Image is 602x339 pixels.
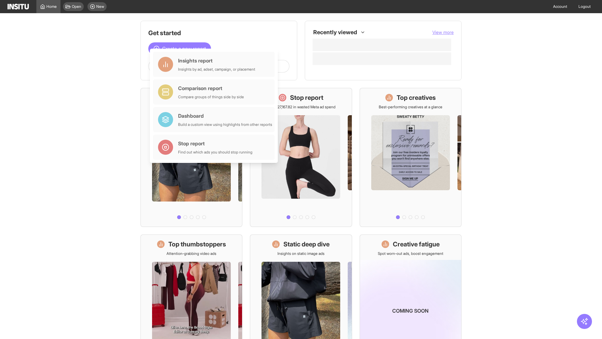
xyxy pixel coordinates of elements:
span: Open [72,4,81,9]
p: Best-performing creatives at a glance [379,105,442,110]
a: What's live nowSee all active ads instantly [140,88,242,227]
p: Save £27,167.82 in wasted Meta ad spend [266,105,335,110]
div: Build a custom view using highlights from other reports [178,122,272,127]
h1: Top creatives [397,93,436,102]
button: View more [432,29,454,35]
div: Insights by ad, adset, campaign, or placement [178,67,255,72]
p: Attention-grabbing video ads [166,251,216,256]
button: Create a new report [148,42,211,55]
span: Create a new report [162,45,206,52]
span: New [96,4,104,9]
div: Comparison report [178,84,244,92]
span: Home [46,4,57,9]
h1: Get started [148,29,289,37]
img: Logo [8,4,29,9]
a: Stop reportSave £27,167.82 in wasted Meta ad spend [250,88,352,227]
div: Find out which ads you should stop running [178,150,252,155]
h1: Top thumbstoppers [168,240,226,249]
h1: Static deep dive [283,240,330,249]
div: Stop report [178,140,252,147]
a: Top creativesBest-performing creatives at a glance [360,88,462,227]
p: Insights on static image ads [277,251,325,256]
h1: Stop report [290,93,323,102]
div: Compare groups of things side by side [178,94,244,100]
div: Dashboard [178,112,272,120]
div: Insights report [178,57,255,64]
